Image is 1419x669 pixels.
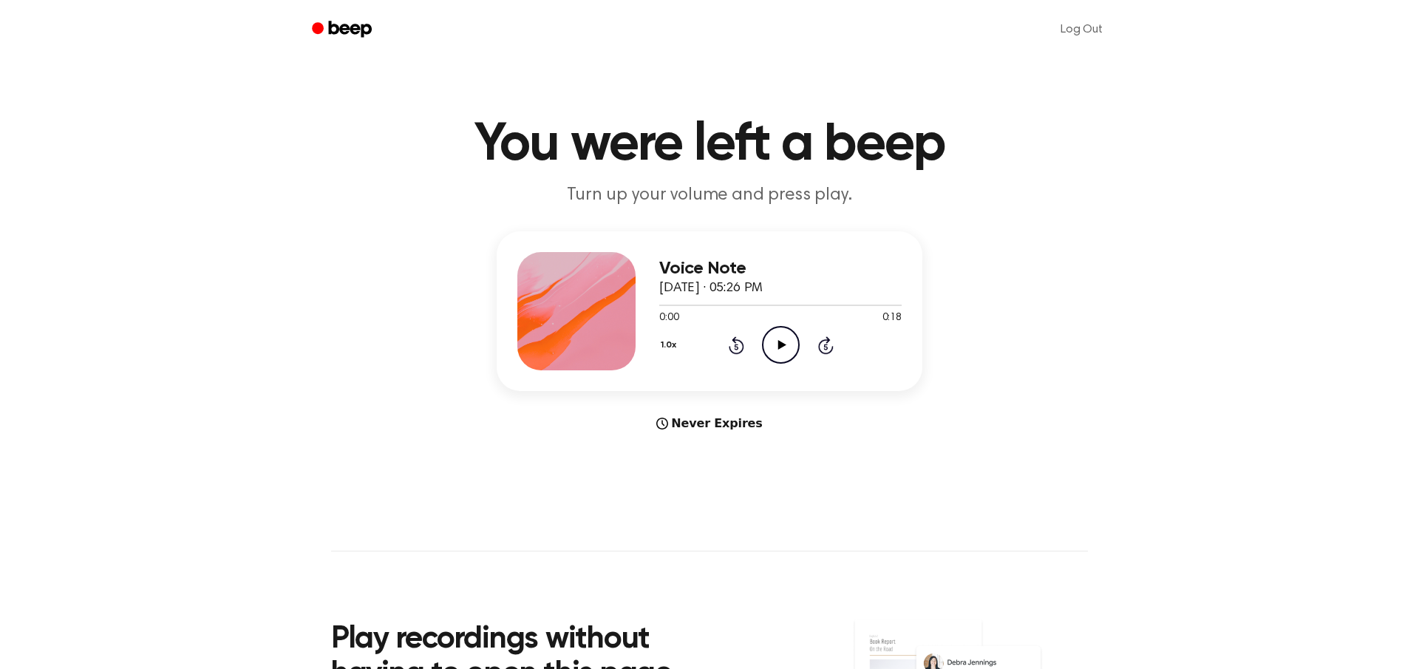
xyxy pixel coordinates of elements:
[426,183,993,208] p: Turn up your volume and press play.
[882,310,902,326] span: 0:18
[659,282,763,295] span: [DATE] · 05:26 PM
[659,259,902,279] h3: Voice Note
[1046,12,1117,47] a: Log Out
[659,333,681,358] button: 1.0x
[659,310,678,326] span: 0:00
[302,16,385,44] a: Beep
[331,118,1088,172] h1: You were left a beep
[497,415,922,432] div: Never Expires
